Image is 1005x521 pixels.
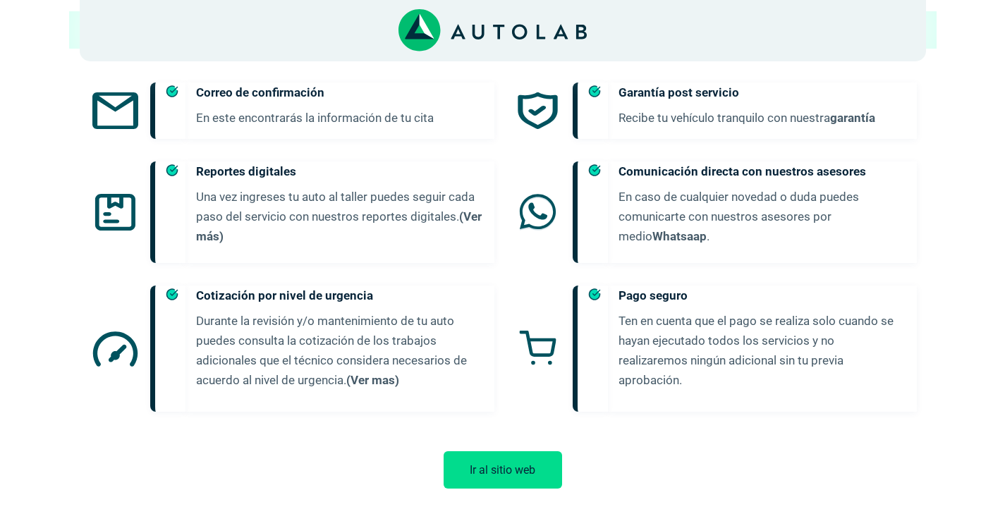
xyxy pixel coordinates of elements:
[444,451,562,489] button: Ir al sitio web
[652,229,707,243] a: Whatsaap
[346,373,399,387] a: (Ver mas)
[619,161,906,181] h5: Comunicación directa con nuestros asesores
[619,82,906,102] h5: Garantía post servicio
[619,108,906,128] p: Recibe tu vehículo tranquilo con nuestra
[196,286,483,305] h5: Cotización por nivel de urgencia
[619,286,906,305] h5: Pago seguro
[619,187,906,246] p: En caso de cualquier novedad o duda puedes comunicarte con nuestros asesores por medio .
[196,161,483,181] h5: Reportes digitales
[196,108,483,128] p: En este encontrarás la información de tu cita
[196,311,483,390] p: Durante la revisión y/o mantenimiento de tu auto puedes consulta la cotización de los trabajos ad...
[196,187,483,246] p: Una vez ingreses tu auto al taller puedes seguir cada paso del servicio con nuestros reportes dig...
[69,18,937,42] h3: Recuerda que al tomar tu servicios con tienes acceso a:
[830,111,875,125] a: garantía
[196,82,483,102] h5: Correo de confirmación
[398,23,587,37] a: Link al sitio de autolab
[619,311,906,390] p: Ten en cuenta que el pago se realiza solo cuando se hayan ejecutado todos los servicios y no real...
[444,463,562,477] a: Ir al sitio web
